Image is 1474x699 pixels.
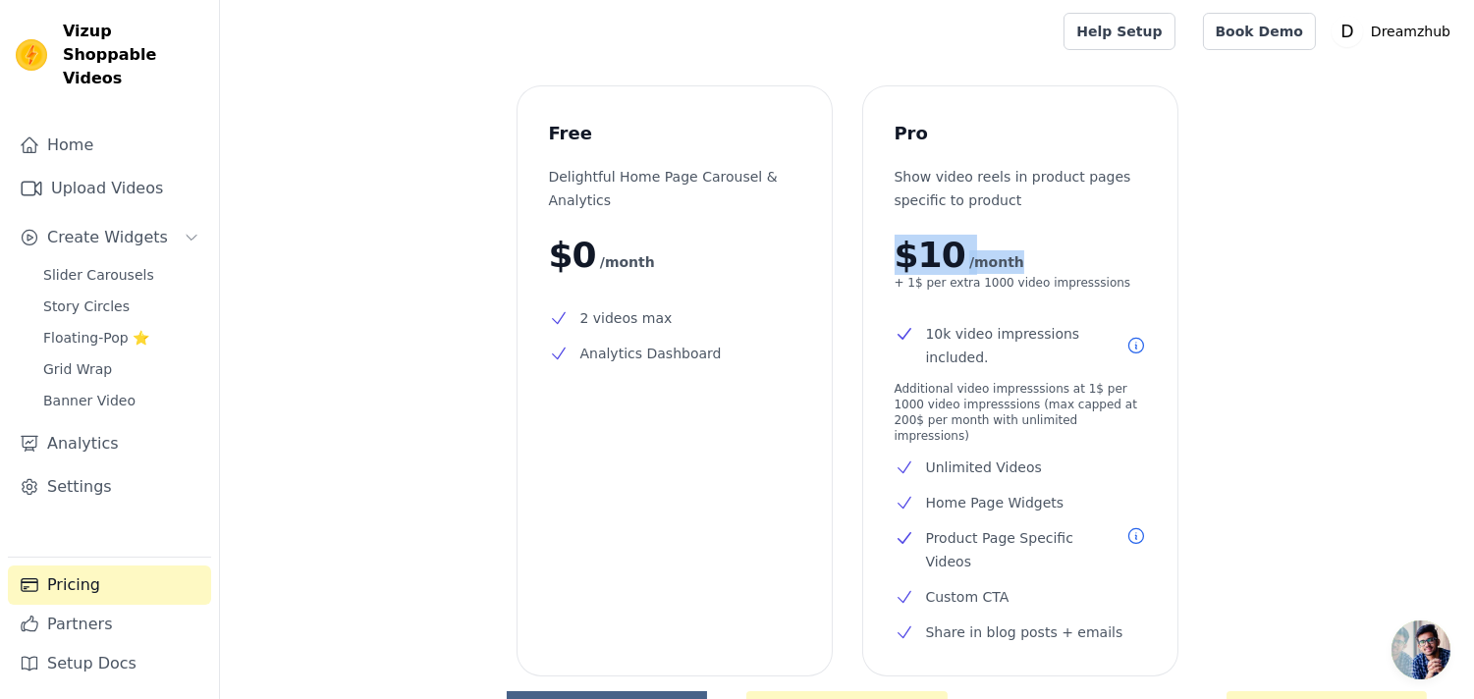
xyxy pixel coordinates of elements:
a: Upload Videos [8,169,211,208]
a: Pricing [8,565,211,605]
p: Show video reels in product pages specific to product [895,165,1146,212]
li: 2 videos max [549,306,800,330]
span: Banner Video [43,391,136,410]
a: Settings [8,467,211,507]
span: Additional video impresssions at 1$ per 1000 video impresssions (max capped at 200$ per month wit... [895,381,1146,444]
span: $10 [895,236,965,275]
li: Analytics Dashboard [549,342,800,365]
a: Book Demo [1203,13,1316,50]
span: Vizup Shoppable Videos [63,20,203,90]
text: D [1340,22,1353,41]
li: Custom CTA [895,585,1146,609]
a: Grid Wrap [31,355,211,383]
a: Help Setup [1064,13,1174,50]
li: Home Page Widgets [895,491,1146,514]
a: Open chat [1392,620,1450,679]
span: Grid Wrap [43,359,112,379]
span: Story Circles [43,296,130,316]
a: Analytics [8,424,211,463]
span: + 1$ per extra 1000 video impresssions [895,275,1146,291]
a: Slider Carousels [31,261,211,289]
span: /month [600,250,655,274]
p: Dreamzhub [1363,14,1458,49]
a: Setup Docs [8,644,211,683]
p: Delightful Home Page Carousel & Analytics [549,165,800,212]
a: Banner Video [31,387,211,414]
span: 10k video impressions included. [895,322,1122,369]
span: Floating-Pop ⭐ [43,328,149,348]
button: Create Widgets [8,218,211,257]
span: Product Page Specific Videos [895,526,1111,573]
a: Floating-Pop ⭐ [31,324,211,351]
img: Vizup [16,39,47,71]
h3: Free [549,118,800,149]
li: Share in blog posts + emails [895,620,1146,644]
li: Unlimited Videos [895,456,1146,479]
h3: Pro [895,118,1146,149]
span: Create Widgets [47,226,168,249]
a: Partners [8,605,211,644]
button: D Dreamzhub [1332,14,1458,49]
span: Slider Carousels [43,265,154,285]
span: /month [969,250,1024,274]
span: $0 [549,236,596,275]
a: Home [8,126,211,165]
a: Story Circles [31,293,211,320]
